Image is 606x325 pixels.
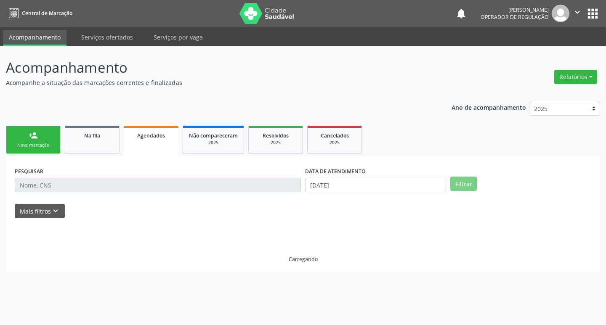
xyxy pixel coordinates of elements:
[450,177,477,191] button: Filtrar
[585,6,600,21] button: apps
[263,132,289,139] span: Resolvidos
[84,132,100,139] span: Na fila
[481,6,549,13] div: [PERSON_NAME]
[15,204,65,219] button: Mais filtroskeyboard_arrow_down
[314,140,356,146] div: 2025
[6,78,422,87] p: Acompanhe a situação das marcações correntes e finalizadas
[189,140,238,146] div: 2025
[22,10,72,17] span: Central de Marcação
[321,132,349,139] span: Cancelados
[552,5,569,22] img: img
[75,30,139,45] a: Serviços ofertados
[554,70,597,84] button: Relatórios
[452,102,526,112] p: Ano de acompanhamento
[15,178,301,192] input: Nome, CNS
[15,165,43,178] label: PESQUISAR
[289,256,318,263] div: Carregando
[481,13,549,21] span: Operador de regulação
[189,132,238,139] span: Não compareceram
[12,142,54,148] div: Nova marcação
[3,30,66,46] a: Acompanhamento
[51,206,60,216] i: keyboard_arrow_down
[29,131,38,140] div: person_add
[137,132,165,139] span: Agendados
[573,8,582,17] i: 
[6,57,422,78] p: Acompanhamento
[148,30,209,45] a: Serviços por vaga
[455,8,467,19] button: notifications
[569,5,585,22] button: 
[255,140,297,146] div: 2025
[305,165,366,178] label: DATA DE ATENDIMENTO
[6,6,72,20] a: Central de Marcação
[305,178,446,192] input: Selecione um intervalo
